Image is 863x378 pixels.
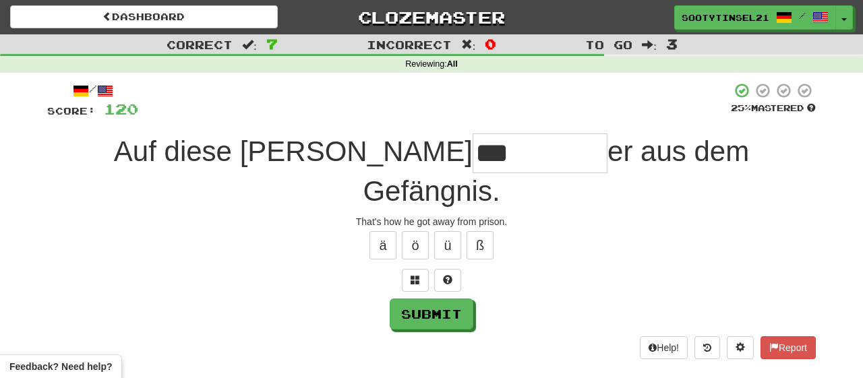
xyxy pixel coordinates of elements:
[47,82,138,99] div: /
[434,269,461,292] button: Single letter hint - you only get 1 per sentence and score half the points! alt+h
[47,215,816,228] div: That's how he got away from prison.
[447,59,458,69] strong: All
[461,39,476,51] span: :
[390,298,473,329] button: Submit
[640,336,688,359] button: Help!
[761,336,816,359] button: Report
[47,105,96,117] span: Score:
[10,5,278,28] a: Dashboard
[114,135,473,167] span: Auf diese [PERSON_NAME]
[799,11,806,20] span: /
[402,269,429,292] button: Switch sentence to multiple choice alt+p
[694,336,720,359] button: Round history (alt+y)
[731,102,816,115] div: Mastered
[666,36,678,52] span: 3
[402,231,429,259] button: ö
[242,39,257,51] span: :
[367,38,452,51] span: Incorrect
[298,5,566,29] a: Clozemaster
[682,11,769,24] span: Sootytinsel21
[467,231,494,259] button: ß
[731,102,751,113] span: 25 %
[585,38,632,51] span: To go
[369,231,396,259] button: ä
[363,135,749,207] span: er aus dem Gefängnis.
[434,231,461,259] button: ü
[167,38,233,51] span: Correct
[104,100,138,117] span: 120
[485,36,496,52] span: 0
[642,39,657,51] span: :
[674,5,836,30] a: Sootytinsel21 /
[9,360,112,373] span: Open feedback widget
[266,36,278,52] span: 7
